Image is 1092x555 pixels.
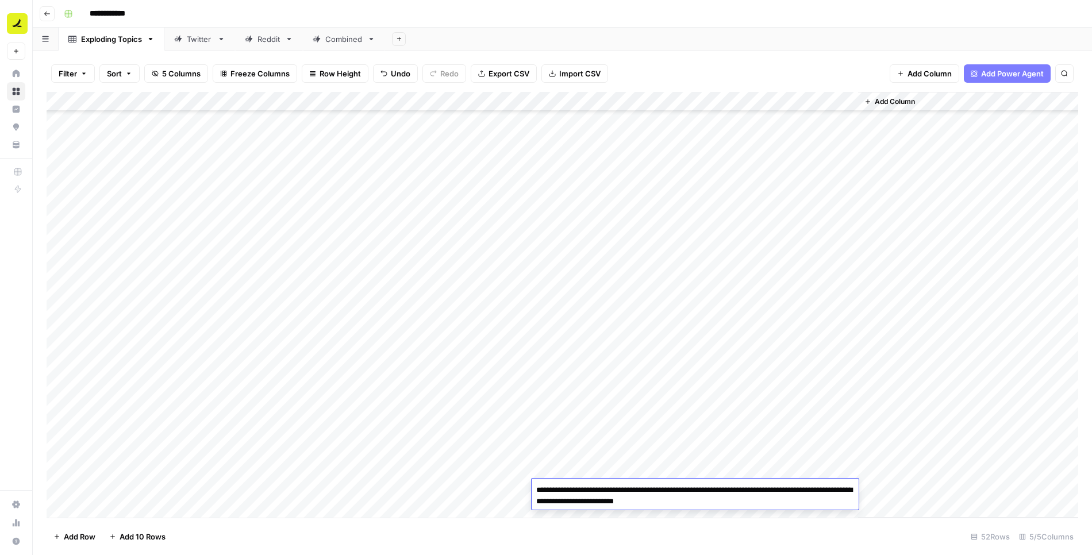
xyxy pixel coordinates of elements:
[7,118,25,136] a: Opportunities
[7,495,25,514] a: Settings
[7,64,25,83] a: Home
[7,9,25,38] button: Workspace: Ramp
[1014,527,1078,546] div: 5/5 Columns
[107,68,122,79] span: Sort
[966,527,1014,546] div: 52 Rows
[981,68,1044,79] span: Add Power Agent
[875,97,915,107] span: Add Column
[302,64,368,83] button: Row Height
[471,64,537,83] button: Export CSV
[908,68,952,79] span: Add Column
[7,514,25,532] a: Usage
[164,28,235,51] a: Twitter
[559,68,601,79] span: Import CSV
[213,64,297,83] button: Freeze Columns
[144,64,208,83] button: 5 Columns
[120,531,166,542] span: Add 10 Rows
[47,527,102,546] button: Add Row
[162,68,201,79] span: 5 Columns
[541,64,608,83] button: Import CSV
[303,28,385,51] a: Combined
[7,100,25,118] a: Insights
[59,68,77,79] span: Filter
[7,532,25,550] button: Help + Support
[7,82,25,101] a: Browse
[440,68,459,79] span: Redo
[59,28,164,51] a: Exploding Topics
[51,64,95,83] button: Filter
[64,531,95,542] span: Add Row
[81,33,142,45] div: Exploding Topics
[187,33,213,45] div: Twitter
[235,28,303,51] a: Reddit
[890,64,959,83] button: Add Column
[860,94,920,109] button: Add Column
[320,68,361,79] span: Row Height
[7,13,28,34] img: Ramp Logo
[230,68,290,79] span: Freeze Columns
[422,64,466,83] button: Redo
[325,33,363,45] div: Combined
[391,68,410,79] span: Undo
[102,527,172,546] button: Add 10 Rows
[7,136,25,154] a: Your Data
[99,64,140,83] button: Sort
[373,64,418,83] button: Undo
[489,68,529,79] span: Export CSV
[964,64,1051,83] button: Add Power Agent
[257,33,280,45] div: Reddit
